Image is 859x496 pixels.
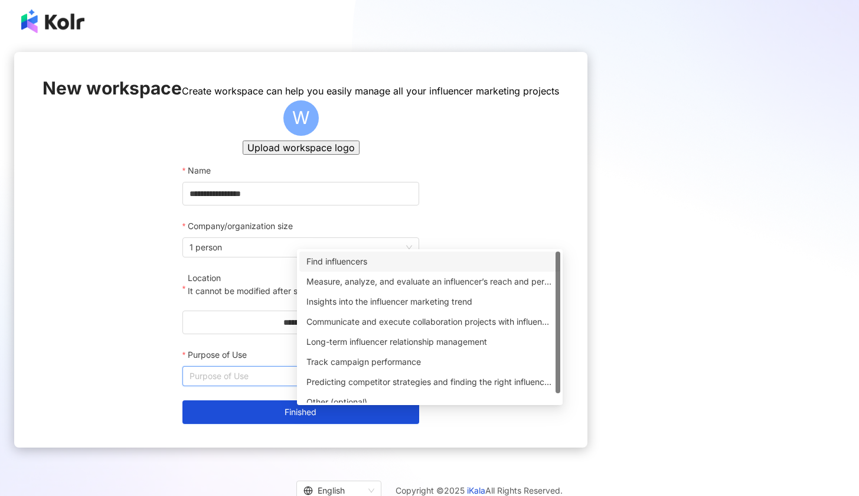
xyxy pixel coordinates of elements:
[292,104,310,132] span: W
[299,292,560,312] div: Insights into the influencer marketing trend
[21,9,84,33] img: logo
[182,164,219,177] label: Name
[190,238,412,257] span: 1 person
[299,332,560,352] div: Long-term influencer relationship management
[243,141,360,155] button: Upload workspace logo
[299,252,560,272] div: Find influencers
[306,335,553,348] div: Long-term influencer relationship management
[188,272,411,285] div: Location
[306,295,553,308] div: Insights into the influencer marketing trend
[306,355,553,368] div: Track campaign performance
[299,312,560,332] div: Communicate and execute collaboration projects with influencers
[306,315,553,328] div: Communicate and execute collaboration projects with influencers
[299,372,560,392] div: Predicting competitor strategies and finding the right influencers
[306,376,553,389] div: Predicting competitor strategies and finding the right influencers
[467,485,485,495] a: iKala
[182,182,419,205] input: Name
[285,407,316,417] span: Finished
[182,85,559,97] span: Create workspace can help you easily manage all your influencer marketing projects
[182,400,419,424] button: Finished
[299,272,560,292] div: Measure, analyze, and evaluate an influencer’s reach and performance on social media
[182,220,301,233] label: Company/organization size
[182,348,255,361] label: Purpose of Use
[306,255,553,268] div: Find influencers
[299,352,560,372] div: Track campaign performance
[299,392,560,412] div: Other (optional)
[306,396,553,409] div: Other (optional)
[188,285,411,298] p: It cannot be modified after sending, please fill in carefully.
[43,77,182,99] span: New workspace
[306,275,553,288] div: Measure, analyze, and evaluate an influencer’s reach and performance on social media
